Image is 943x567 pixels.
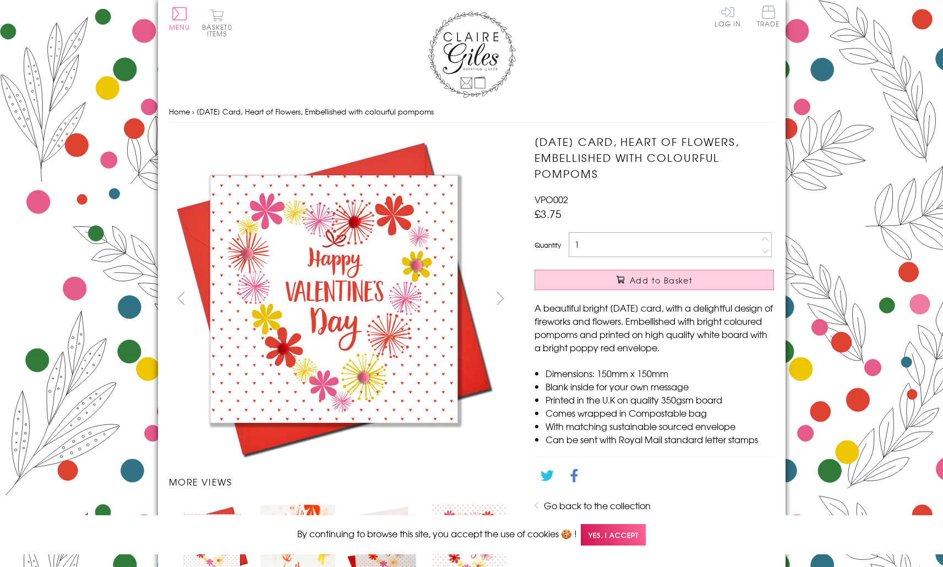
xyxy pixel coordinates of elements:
[169,22,190,32] span: Menu
[197,106,434,117] span: [DATE] Card, Heart of Flowers, Embellished with colourful pompoms
[535,301,774,354] p: A beautiful bright [DATE] card, with a delightful design of fireworks and flowers. Embellished wi...
[581,524,646,546] span: Yes, I accept
[630,275,693,286] span: Add to Basket
[535,193,568,206] span: VPO002
[535,240,561,250] label: Quantity
[546,367,774,380] li: Dimensions: 150mm x 150mm
[513,134,843,464] img: Valentine's Day Card, Heart of Flowers, Embellished with colourful pompoms
[169,7,190,30] button: Menu
[535,134,774,181] h1: [DATE] Card, Heart of Flowers, Embellished with colourful pompoms
[544,499,651,512] a: Go back to the collection
[202,9,232,37] button: Basket0 items
[169,475,513,488] h3: More views
[546,406,774,419] li: Comes wrapped in Compostable bag
[546,433,774,446] li: Can be sent with Royal Mail standard letter stamps
[546,393,774,406] li: Printed in the U.K on quality 350gsm board
[535,270,774,290] button: Add to Basket
[715,6,741,27] a: Log In
[169,106,190,117] a: Home
[546,419,774,433] li: With matching sustainable sourced envelope
[546,380,774,393] li: Blank inside for your own message
[169,286,194,310] button: prev
[169,101,775,123] nav: breadcrumbs
[207,22,232,39] span: 0 items
[757,6,780,29] a: Trade
[757,6,780,27] span: Trade
[488,286,513,310] button: next
[168,134,499,464] img: Valentine's Day Card, Heart of Flowers, Embellished with colourful pompoms
[535,206,562,221] span: £3.75
[192,106,194,117] span: ›
[428,11,516,98] img: Claire Giles Greetings Cards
